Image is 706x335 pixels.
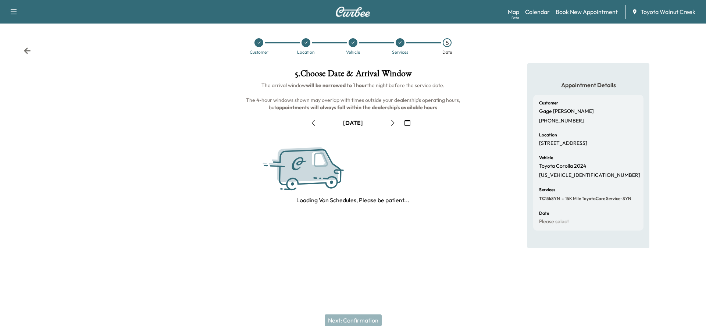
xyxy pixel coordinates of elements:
[539,108,594,115] p: Gage [PERSON_NAME]
[556,7,618,16] a: Book New Appointment
[259,140,373,200] img: Curbee Service.svg
[539,118,584,124] p: [PHONE_NUMBER]
[564,196,631,202] span: 15K Mile ToyotaCare Service-SYN
[539,196,560,202] span: TC15kSYN
[443,38,452,47] div: 5
[296,196,410,204] p: Loading Van Schedules, Please be patient...
[442,50,452,54] div: Date
[511,15,519,21] div: Beta
[560,195,564,202] span: -
[24,47,31,54] div: Back
[392,50,408,54] div: Services
[297,50,315,54] div: Location
[306,82,367,89] b: will be narrowed to 1 hour
[539,133,557,137] h6: Location
[250,50,268,54] div: Customer
[539,163,586,170] p: Toyota Corolla 2024
[539,156,553,160] h6: Vehicle
[539,172,640,179] p: [US_VEHICLE_IDENTIFICATION_NUMBER]
[335,7,371,17] img: Curbee Logo
[525,7,550,16] a: Calendar
[641,7,695,16] span: Toyota Walnut Creek
[539,211,549,215] h6: Date
[539,101,558,105] h6: Customer
[539,188,555,192] h6: Services
[508,7,519,16] a: MapBeta
[276,104,437,111] b: appointments will always fall within the dealership's available hours
[346,50,360,54] div: Vehicle
[539,218,569,225] p: Please select
[539,140,587,147] p: [STREET_ADDRESS]
[246,82,461,111] span: The arrival window the night before the service date. The 4-hour windows shown may overlap with t...
[343,119,363,127] div: [DATE]
[241,69,465,82] h1: 5 . Choose Date & Arrival Window
[533,81,643,89] h5: Appointment Details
